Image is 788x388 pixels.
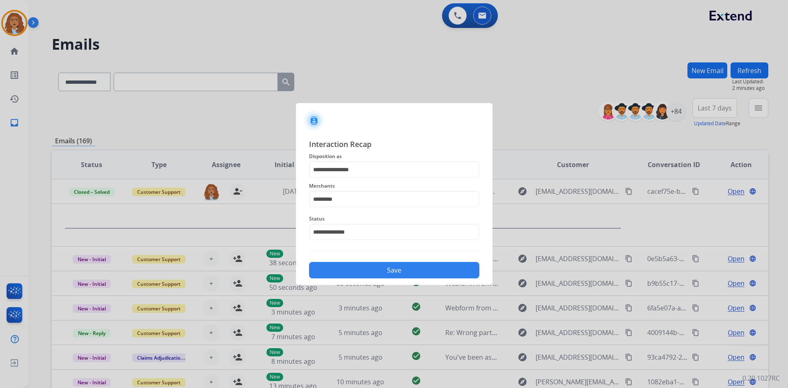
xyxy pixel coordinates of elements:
span: Disposition as [309,152,479,161]
img: contactIcon [304,111,324,131]
span: Status [309,214,479,224]
span: Merchants [309,181,479,191]
button: Save [309,262,479,278]
span: Interaction Recap [309,138,479,152]
p: 0.20.1027RC [742,373,780,383]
